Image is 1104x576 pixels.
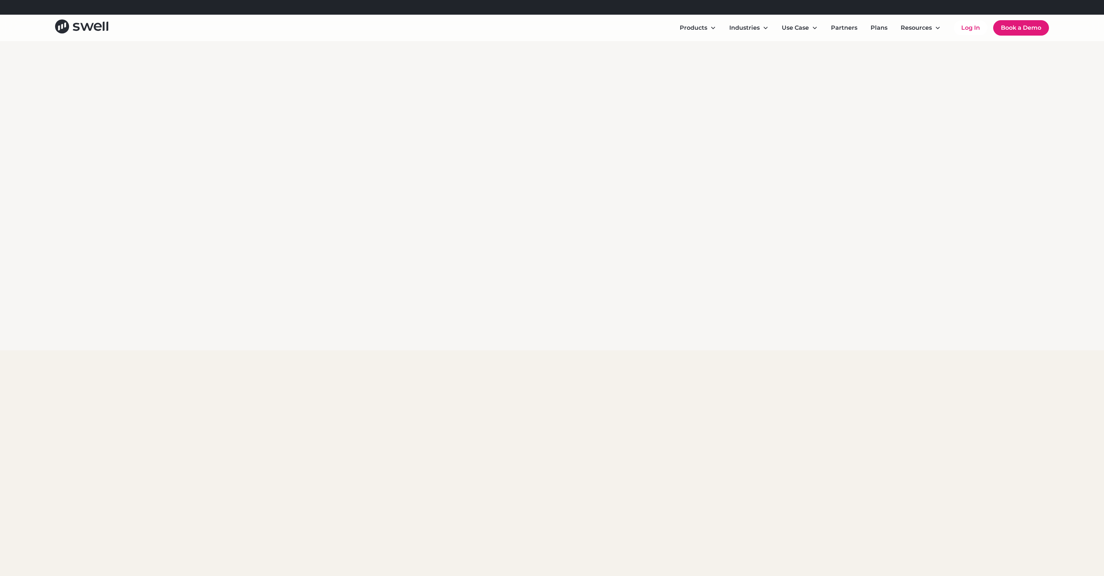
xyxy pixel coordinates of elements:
div: Use Case [782,23,809,32]
div: Products [674,21,722,35]
div: Resources [895,21,947,35]
iframe: Chat Widget [1067,541,1104,576]
div: Resources [901,23,932,32]
a: Log In [954,21,987,35]
a: home [55,19,108,36]
div: Industries [729,23,760,32]
a: Book a Demo [993,20,1049,36]
div: Products [680,23,707,32]
div: Use Case [776,21,824,35]
div: Industries [723,21,774,35]
a: Plans [865,21,893,35]
a: Partners [825,21,863,35]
